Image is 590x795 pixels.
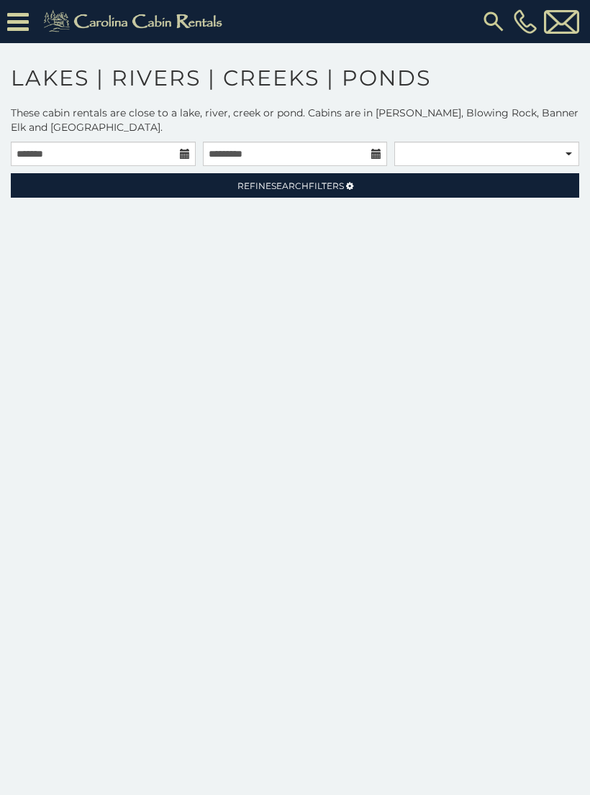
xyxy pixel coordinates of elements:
img: Khaki-logo.png [36,7,235,36]
img: search-regular.svg [481,9,507,35]
a: RefineSearchFilters [11,173,579,198]
span: Search [271,180,309,191]
span: Refine Filters [237,180,344,191]
a: [PHONE_NUMBER] [510,9,540,34]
